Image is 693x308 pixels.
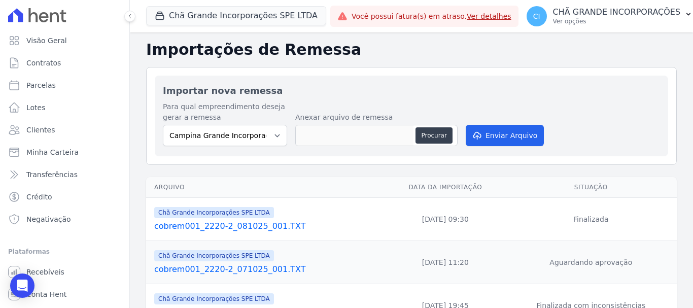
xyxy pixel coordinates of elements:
[154,207,274,218] span: Chã Grande Incorporações SPE LTDA
[146,6,326,25] button: Chã Grande Incorporações SPE LTDA
[4,142,125,162] a: Minha Carteira
[154,293,274,304] span: Chã Grande Incorporações SPE LTDA
[4,30,125,51] a: Visão Geral
[154,220,382,232] a: cobrem001_2220-2_081025_001.TXT
[26,58,61,68] span: Contratos
[553,17,681,25] p: Ver opções
[386,198,505,241] td: [DATE] 09:30
[154,250,274,261] span: Chã Grande Incorporações SPE LTDA
[505,198,677,241] td: Finalizada
[553,7,681,17] p: CHÃ GRANDE INCORPORAÇÕES
[4,262,125,282] a: Recebíveis
[386,241,505,284] td: [DATE] 11:20
[163,84,660,97] h2: Importar nova remessa
[163,101,287,123] label: Para qual empreendimento deseja gerar a remessa
[10,273,34,298] div: Open Intercom Messenger
[8,246,121,258] div: Plataformas
[26,169,78,180] span: Transferências
[467,12,511,20] a: Ver detalhes
[4,97,125,118] a: Lotes
[26,125,55,135] span: Clientes
[415,127,452,144] button: Procurar
[4,75,125,95] a: Parcelas
[26,289,66,299] span: Conta Hent
[352,11,511,22] span: Você possui fatura(s) em atraso.
[4,209,125,229] a: Negativação
[4,187,125,207] a: Crédito
[26,267,64,277] span: Recebíveis
[26,147,79,157] span: Minha Carteira
[295,112,458,123] label: Anexar arquivo de remessa
[4,53,125,73] a: Contratos
[26,80,56,90] span: Parcelas
[466,125,544,146] button: Enviar Arquivo
[154,263,382,276] a: cobrem001_2220-2_071025_001.TXT
[4,284,125,304] a: Conta Hent
[146,177,386,198] th: Arquivo
[386,177,505,198] th: Data da Importação
[4,164,125,185] a: Transferências
[146,41,677,59] h2: Importações de Remessa
[26,214,71,224] span: Negativação
[533,13,540,20] span: CI
[26,102,46,113] span: Lotes
[26,192,52,202] span: Crédito
[505,241,677,284] td: Aguardando aprovação
[505,177,677,198] th: Situação
[26,36,67,46] span: Visão Geral
[4,120,125,140] a: Clientes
